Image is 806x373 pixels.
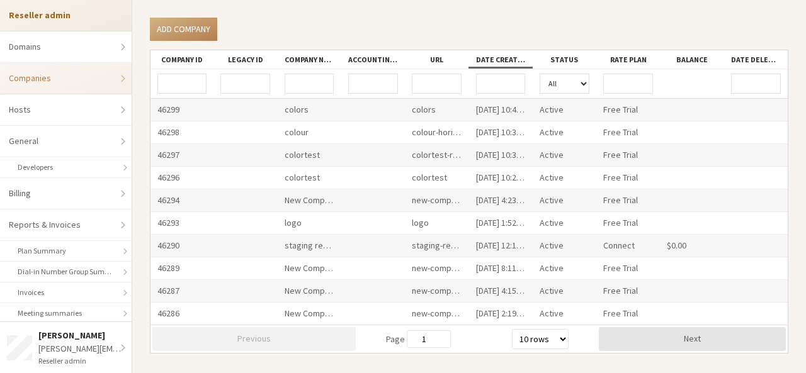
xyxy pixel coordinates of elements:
[150,99,213,121] div: 46299
[38,342,125,355] div: [PERSON_NAME][EMAIL_ADDRESS][DOMAIN_NAME]
[596,280,660,302] div: Free Trial
[596,99,660,121] div: Free Trial
[157,55,207,64] div: Company ID
[277,121,341,143] div: colour
[348,55,398,64] div: Accounting ID
[412,74,462,94] input: URL
[150,18,217,41] a: Add company
[599,327,786,351] button: Next
[277,235,341,257] div: staging regression
[731,74,781,94] input: Open menu
[596,235,660,257] div: Connect
[468,235,532,257] div: [DATE] 12:16 PM GMT
[533,303,596,325] div: Active
[277,280,341,302] div: New Company
[476,74,526,94] input: Open menu
[476,55,526,64] div: Date created
[596,212,660,234] div: Free Trial
[468,212,532,234] div: [DATE] 1:52 PM GMT
[38,355,125,367] div: Reseller admin
[285,55,334,64] div: Company name
[667,55,717,64] div: Balance
[150,121,213,143] div: 46298
[405,121,468,143] div: colour-horizontal-96
[540,74,589,94] select: Status
[277,144,341,166] div: colortest
[405,189,468,211] div: new-company-bi-directional-64690
[468,280,532,302] div: [DATE] 4:15 AM GMT
[405,167,468,189] div: colortest
[220,55,270,64] div: Legacy ID
[468,257,532,279] div: [DATE] 8:11 PM GMT
[468,303,532,325] div: [DATE] 2:19 AM GMT
[9,9,71,21] strong: Reseller admin
[468,121,532,143] div: [DATE] 10:39 AM GMT
[150,167,213,189] div: 46296
[277,257,341,279] div: New Company
[386,330,451,348] span: Page
[405,144,468,166] div: colortest-realigned-63
[468,167,532,189] div: [DATE] 10:23 AM GMT
[150,280,213,302] div: 46287
[150,303,213,325] div: 46286
[533,121,596,143] div: Active
[150,144,213,166] div: 46297
[405,235,468,257] div: staging-regression
[405,303,468,325] div: new-company-artificial-intelligence-45004
[533,167,596,189] div: Active
[150,257,213,279] div: 46289
[596,121,660,143] div: Free Trial
[405,212,468,234] div: logo
[731,55,781,64] div: Date deleted
[512,329,569,349] select: row size select
[603,55,653,64] div: Rate plan
[277,303,341,325] div: New Company
[277,99,341,121] div: colors
[533,189,596,211] div: Active
[150,189,213,211] div: 46294
[667,239,717,252] div: $0.00
[405,99,468,121] div: colors
[596,189,660,211] div: Free Trial
[407,330,451,348] input: page number input
[540,55,589,64] div: Status
[533,280,596,302] div: Active
[533,257,596,279] div: Active
[596,257,660,279] div: Free Trial
[152,327,356,351] button: Previous
[277,189,341,211] div: New Company
[220,74,270,94] input: Legacy ID
[405,257,468,279] div: new-company-secured-line-37673
[412,55,462,64] div: URL
[596,167,660,189] div: Free Trial
[468,99,532,121] div: [DATE] 10:41 AM GMT
[533,99,596,121] div: Active
[533,235,596,257] div: Active
[468,144,532,166] div: [DATE] 10:37 AM GMT
[150,235,213,257] div: 46290
[277,167,341,189] div: colortest
[603,74,653,94] input: Rate plan
[533,144,596,166] div: Active
[533,212,596,234] div: Active
[405,280,468,302] div: new-company-hybrid-63689
[596,303,660,325] div: Free Trial
[468,189,532,211] div: [DATE] 4:23 AM GMT
[150,212,213,234] div: 46293
[157,74,207,94] input: Company ID
[285,74,334,94] input: Company name
[596,144,660,166] div: Free Trial
[348,74,398,94] input: Accounting ID
[38,329,125,342] div: [PERSON_NAME]
[277,212,341,234] div: logo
